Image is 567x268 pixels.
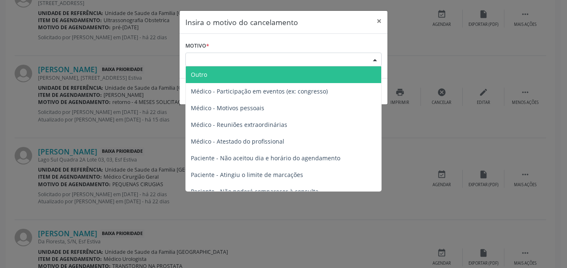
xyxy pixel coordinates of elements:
[191,137,284,145] span: Médico - Atestado do profissional
[191,71,207,78] span: Outro
[185,17,298,28] h5: Insira o motivo do cancelamento
[191,187,319,195] span: Paciente - Não poderá comparecer à consulta
[191,87,328,95] span: Médico - Participação em eventos (ex: congresso)
[185,40,209,53] label: Motivo
[191,171,303,179] span: Paciente - Atingiu o limite de marcações
[191,104,264,112] span: Médico - Motivos pessoais
[191,154,340,162] span: Paciente - Não aceitou dia e horário do agendamento
[371,11,387,31] button: Close
[191,121,287,129] span: Médico - Reuniões extraordinárias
